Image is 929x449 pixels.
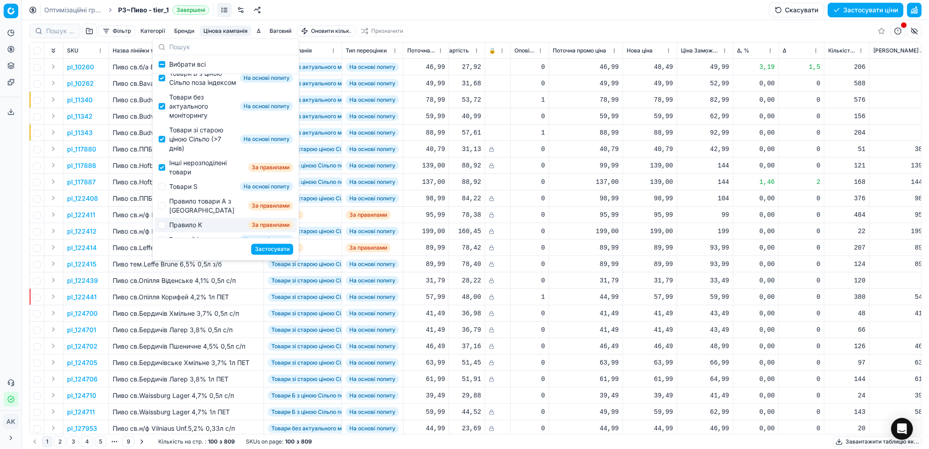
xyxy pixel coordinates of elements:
div: 0 [514,227,545,236]
div: Правило K [169,220,202,230]
div: 0 [783,112,820,121]
button: Expand [48,340,59,351]
div: 42,99 [681,145,729,154]
span: На основі попиту [346,79,399,88]
button: Expand [48,143,59,154]
span: Товари Б з ціною Сільпо поза індексом [268,178,380,187]
button: Застосувати [251,244,293,255]
div: 0 [514,243,545,252]
div: Власний імпорт [169,235,218,244]
span: Вибрати всі [169,60,206,69]
div: 0,00 [737,260,775,269]
div: 156 [828,112,866,121]
div: 49,99 [681,63,729,72]
div: 92,99 [681,128,729,137]
button: Expand [48,61,59,72]
div: 89,99 [627,260,673,269]
span: Δ, % [737,47,749,54]
button: 9 [123,436,135,447]
div: 168 [828,178,866,187]
div: 1,5 [783,63,820,72]
div: Пиво св.Leffe Blonde 6,6% 0,5л з/б [113,243,260,252]
div: 93,99 [681,243,729,252]
p: pl_122439 [67,276,98,285]
button: Expand [48,176,59,187]
div: 48,49 [627,63,673,72]
div: 59,99 [407,112,445,121]
div: 588 [828,79,866,88]
span: SKU [67,47,78,54]
div: 0,00 [737,145,775,154]
button: Expand [48,291,59,302]
span: На основі попиту [346,161,399,170]
span: P3~Пиво - tier_1 [118,5,169,15]
div: 95,99 [407,210,445,219]
button: Ваговий [266,26,295,37]
div: Пиво св.б/а Bavaria 0,0% 0,5л з/б [113,63,260,72]
span: На основі попиту [346,63,399,72]
div: 576 [828,95,866,104]
nav: breadcrumb [44,5,209,15]
div: Пиво св.Hofbrau Original 5,1% 0,5л с/п [113,161,260,170]
span: Вартість [446,47,469,54]
div: 95,99 [627,210,673,219]
button: Go to next page [136,436,147,447]
div: 0,00 [737,79,775,88]
div: Правило товари А з [GEOGRAPHIC_DATA] [169,197,244,215]
div: 0 [783,79,820,88]
div: Пиво св.ППБ Бочкове 4,3% 0,5л с/п [113,145,260,154]
button: 1 [42,436,52,447]
div: 82,99 [681,95,729,104]
div: 78,99 [627,95,673,104]
div: 0,00 [737,194,775,203]
div: 199,00 [627,227,673,236]
div: 204 [828,128,866,137]
div: 0 [514,210,545,219]
div: 2 [783,178,820,187]
button: pl_127953 [67,424,97,433]
div: 62,99 [681,112,729,121]
div: 206 [828,63,866,72]
div: 40,99 [446,112,481,121]
div: Пиво св.Budweiser Budvar 5% 0,5л с/п [113,128,260,137]
div: 46,99 [553,63,619,72]
div: 139,00 [627,161,673,170]
div: 0,00 [737,161,775,170]
div: Інші нерозподілені товари [169,158,244,177]
div: 46,99 [407,63,445,72]
div: 89,99 [407,243,445,252]
div: 49,99 [407,79,445,88]
div: Товари S [169,182,197,191]
div: 99,99 [553,161,619,170]
button: Оновити кільк. [297,26,355,37]
div: 93,99 [681,260,729,269]
span: На основі попиту [346,227,399,236]
div: 199 [681,227,729,236]
span: За правилами [248,220,293,230]
div: 0 [514,194,545,203]
span: Товари зі старою ціною Сільпо (>7 днів) [268,194,382,203]
div: 0 [514,260,545,269]
div: 52,99 [681,79,729,88]
div: 31,13 [446,145,481,154]
p: pl_124700 [67,309,98,318]
div: 84,22 [446,194,481,203]
button: pl_124706 [67,375,98,384]
button: pl_124710 [67,391,96,400]
div: Пиво св.Bavaria 5% 0,5л з/б [113,79,260,88]
div: 0 [783,243,820,252]
button: Expand [48,94,59,105]
div: Товари без актуального моніторингу [169,93,236,120]
div: 88,92 [446,178,481,187]
div: Товари зі старою ціною Сільпо (>7 днів) [169,125,236,153]
div: 89,99 [407,260,445,269]
button: pl_122408 [67,194,98,203]
span: На основі попиту [240,182,293,191]
div: 0 [783,95,820,104]
div: Пиво св.Budweiser Budvar 5% 0,5л з/б [113,95,260,104]
button: pl_122412 [67,227,97,236]
button: Expand [48,390,59,401]
div: 78,42 [446,243,481,252]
